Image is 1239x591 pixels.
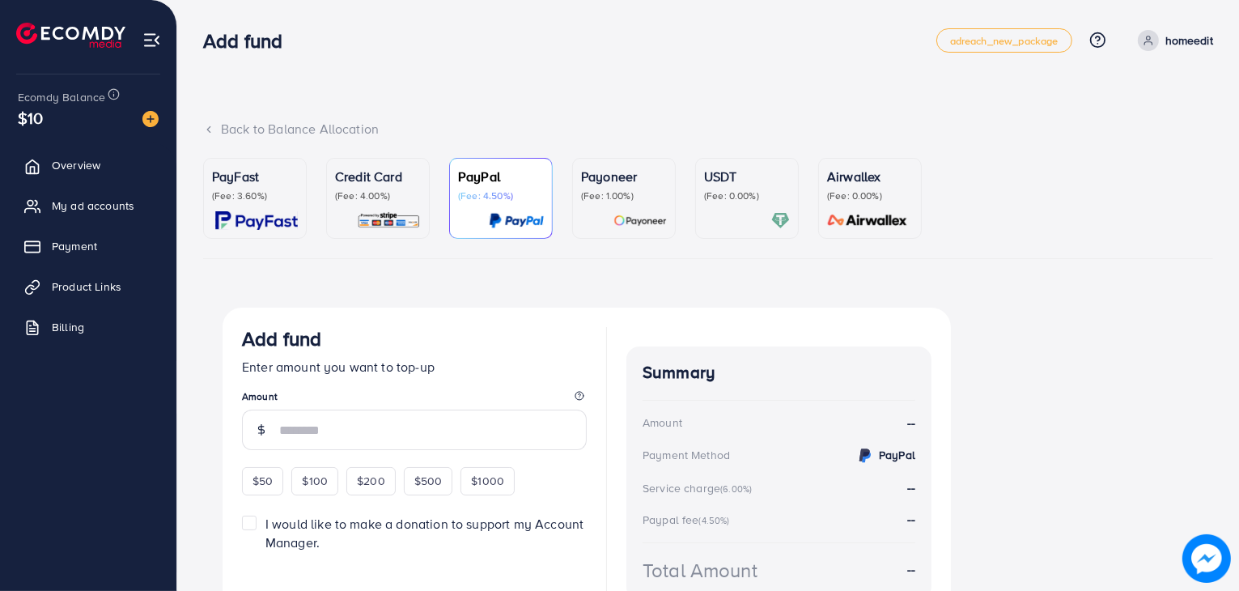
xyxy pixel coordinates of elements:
a: Product Links [12,270,164,303]
img: menu [142,31,161,49]
p: PayPal [458,167,544,186]
span: Overview [52,157,100,173]
span: Ecomdy Balance [18,89,105,105]
a: homeedit [1131,30,1213,51]
span: I would like to make a donation to support my Account Manager. [265,515,583,551]
img: card [771,211,790,230]
a: Overview [12,149,164,181]
strong: PayPal [879,447,915,463]
p: Credit Card [335,167,421,186]
span: My ad accounts [52,198,134,214]
img: credit [855,446,875,466]
p: Airwallex [827,167,913,186]
span: adreach_new_package [950,36,1059,46]
a: adreach_new_package [936,28,1072,53]
div: Total Amount [643,556,757,585]
p: homeedit [1165,31,1213,50]
a: Payment [12,230,164,262]
legend: Amount [242,389,587,410]
p: (Fee: 0.00%) [827,189,913,202]
span: $500 [414,473,443,489]
p: (Fee: 3.60%) [212,189,298,202]
h3: Add fund [203,29,295,53]
strong: -- [907,560,915,579]
p: (Fee: 0.00%) [704,189,790,202]
img: card [613,211,667,230]
small: (4.50%) [699,514,730,527]
h4: Summary [643,363,915,383]
strong: -- [907,510,915,528]
small: (6.00%) [720,483,752,495]
img: logo [16,23,125,48]
span: $200 [357,473,385,489]
p: (Fee: 4.00%) [335,189,421,202]
p: (Fee: 4.50%) [458,189,544,202]
p: (Fee: 1.00%) [581,189,667,202]
a: My ad accounts [12,189,164,222]
span: $1000 [471,473,504,489]
span: Product Links [52,278,121,295]
img: card [215,211,298,230]
span: $100 [302,473,328,489]
p: PayFast [212,167,298,186]
img: card [489,211,544,230]
img: card [357,211,421,230]
div: Paypal fee [643,512,735,528]
p: Payoneer [581,167,667,186]
div: Payment Method [643,447,730,463]
strong: -- [907,414,915,432]
h3: Add fund [242,327,321,351]
img: card [822,211,913,230]
div: Service charge [643,480,757,496]
img: image [1182,534,1230,582]
span: Billing [52,319,84,335]
a: Billing [12,311,164,343]
p: Enter amount you want to top-up [242,357,587,376]
div: Back to Balance Allocation [203,120,1213,138]
img: image [142,111,159,127]
strong: -- [907,478,915,496]
span: Payment [52,238,97,254]
p: USDT [704,167,790,186]
span: $10 [18,106,43,130]
div: Amount [643,415,682,431]
span: $50 [252,473,273,489]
